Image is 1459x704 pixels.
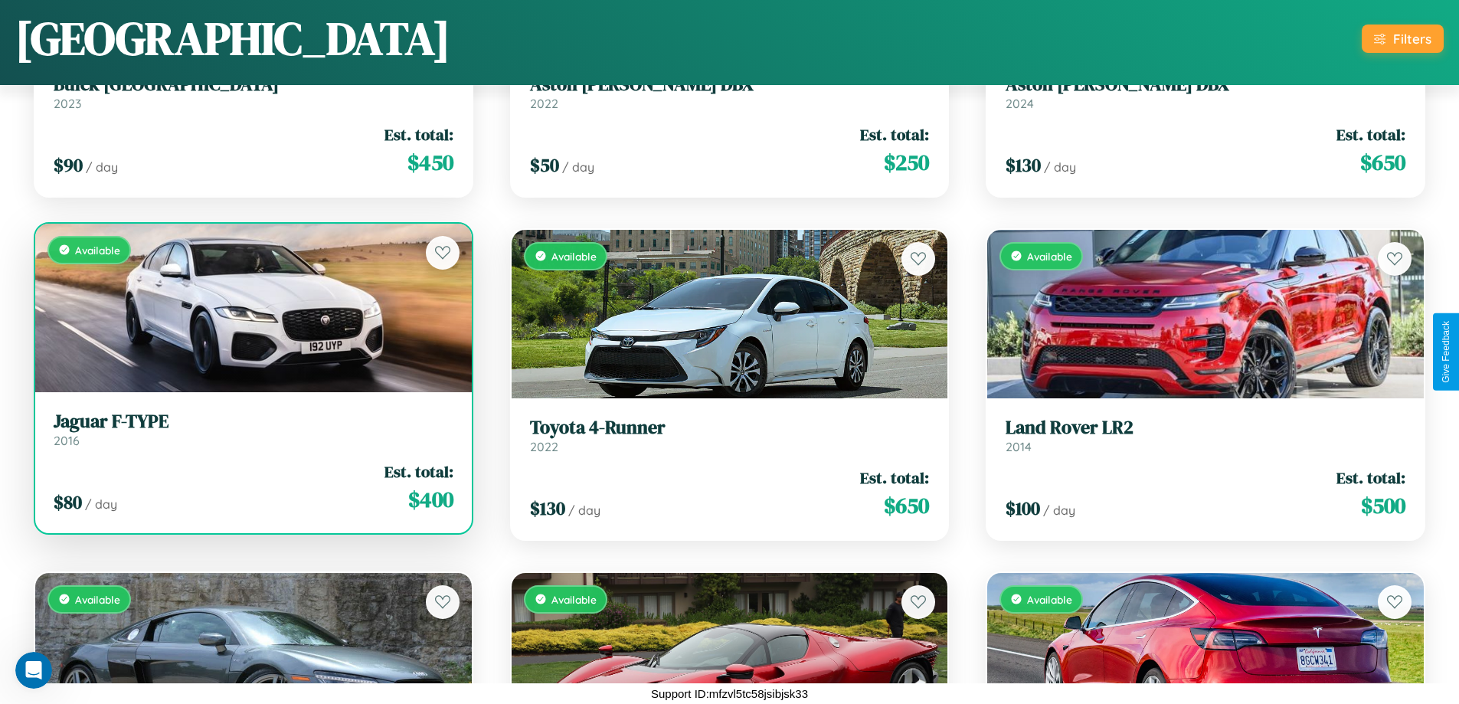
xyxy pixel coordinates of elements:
h3: Buick [GEOGRAPHIC_DATA] [54,74,453,96]
span: $ 450 [407,147,453,178]
span: $ 650 [884,490,929,521]
span: 2014 [1006,439,1032,454]
span: Est. total: [384,123,453,146]
span: 2022 [530,96,558,111]
h1: [GEOGRAPHIC_DATA] [15,7,450,70]
iframe: Intercom live chat [15,652,52,689]
span: $ 500 [1361,490,1405,521]
span: Available [1027,593,1072,606]
span: Available [551,250,597,263]
span: $ 90 [54,152,83,178]
span: $ 250 [884,147,929,178]
span: $ 130 [1006,152,1041,178]
a: Aston [PERSON_NAME] DBX2022 [530,74,930,111]
h3: Aston [PERSON_NAME] DBX [1006,74,1405,96]
span: Est. total: [860,123,929,146]
span: $ 50 [530,152,559,178]
span: / day [562,159,594,175]
a: Toyota 4-Runner2022 [530,417,930,454]
span: 2016 [54,433,80,448]
span: Available [551,593,597,606]
a: Land Rover LR22014 [1006,417,1405,454]
h3: Jaguar F-TYPE [54,411,453,433]
span: Available [1027,250,1072,263]
span: $ 100 [1006,496,1040,521]
span: 2022 [530,439,558,454]
h3: Land Rover LR2 [1006,417,1405,439]
span: Est. total: [1336,467,1405,489]
h3: Aston [PERSON_NAME] DBX [530,74,930,96]
span: / day [85,496,117,512]
span: Est. total: [860,467,929,489]
span: $ 400 [408,484,453,515]
span: / day [86,159,118,175]
div: Filters [1393,31,1431,47]
span: $ 650 [1360,147,1405,178]
span: Available [75,593,120,606]
span: / day [568,503,600,518]
span: $ 80 [54,490,82,515]
button: Filters [1362,25,1444,53]
a: Jaguar F-TYPE2016 [54,411,453,448]
a: Buick [GEOGRAPHIC_DATA]2023 [54,74,453,111]
span: 2024 [1006,96,1034,111]
span: Est. total: [384,460,453,483]
span: / day [1043,503,1075,518]
a: Aston [PERSON_NAME] DBX2024 [1006,74,1405,111]
div: Give Feedback [1441,321,1451,383]
span: Available [75,244,120,257]
p: Support ID: mfzvl5tc58jsibjsk33 [651,683,808,704]
h3: Toyota 4-Runner [530,417,930,439]
span: Est. total: [1336,123,1405,146]
span: / day [1044,159,1076,175]
span: $ 130 [530,496,565,521]
span: 2023 [54,96,81,111]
